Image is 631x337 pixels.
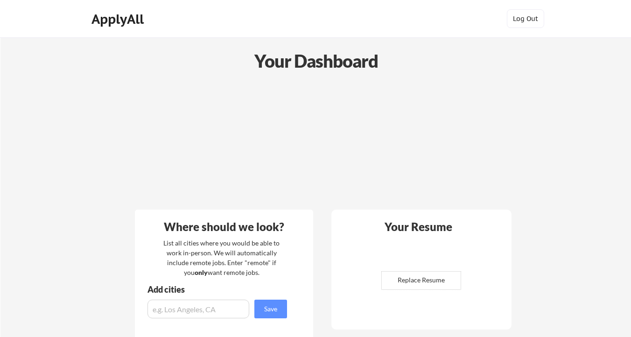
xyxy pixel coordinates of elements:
div: Your Dashboard [1,48,631,74]
input: e.g. Los Angeles, CA [147,300,249,318]
div: Where should we look? [137,221,311,232]
div: Add cities [147,285,289,294]
div: Your Resume [372,221,464,232]
strong: only [195,268,208,276]
div: ApplyAll [91,11,147,27]
div: List all cities where you would be able to work in-person. We will automatically include remote j... [157,238,286,277]
button: Log Out [507,9,544,28]
button: Save [254,300,287,318]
